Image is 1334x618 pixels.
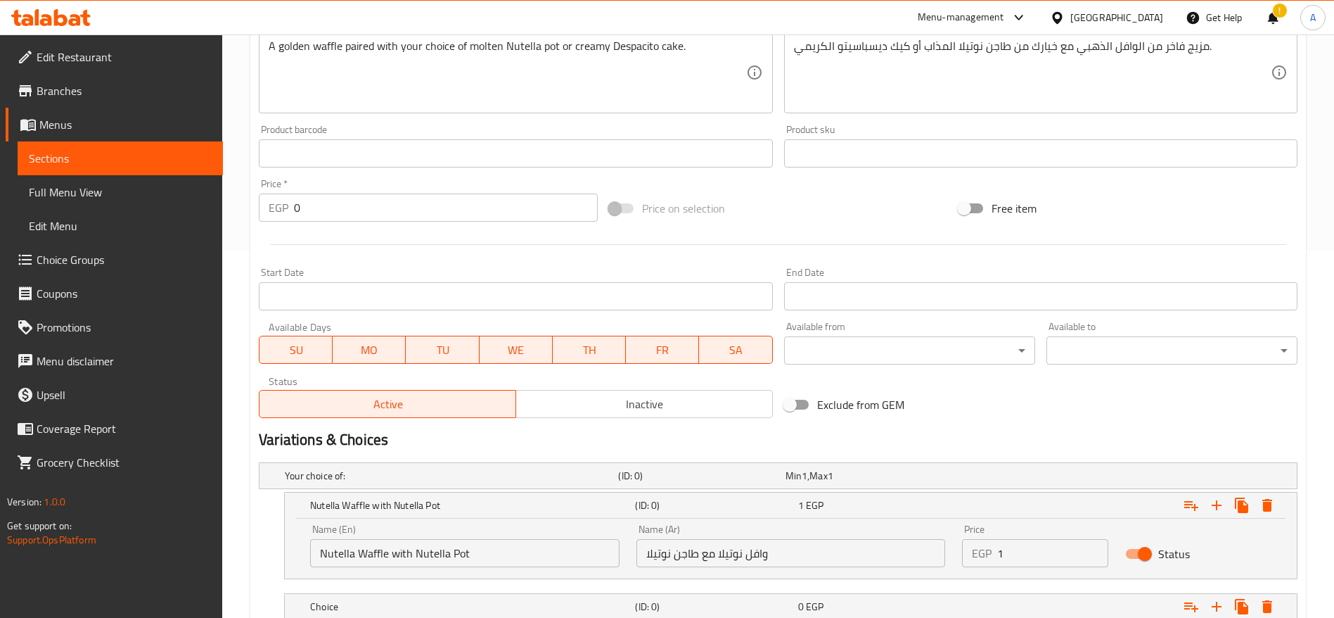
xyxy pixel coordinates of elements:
span: 1 [802,467,807,485]
span: 0 [798,598,804,616]
span: Edit Menu [29,217,212,234]
span: Price on selection [642,200,725,217]
span: Max [809,467,827,485]
span: MO [338,340,400,360]
button: Delete Nutella Waffle with Nutella Pot [1255,493,1280,518]
a: Full Menu View [18,175,223,209]
span: Inactive [522,394,767,415]
span: Edit Restaurant [37,49,212,65]
a: Edit Restaurant [6,40,223,74]
span: Promotions [37,319,212,336]
input: Enter name En [310,539,620,567]
span: Upsell [37,386,212,403]
span: Status [1158,546,1190,562]
span: Choice Groups [37,251,212,268]
p: EGP [972,545,992,562]
h5: (ID: 0) [635,498,792,512]
button: MO [333,336,406,364]
span: Menu disclaimer [37,353,212,370]
button: TH [553,336,626,364]
span: Active [265,394,511,415]
button: Add choice group [1179,493,1204,518]
h5: (ID: 0) [635,600,792,614]
span: TU [411,340,473,360]
div: [GEOGRAPHIC_DATA] [1070,10,1163,25]
span: Free item [992,200,1037,217]
span: Menus [39,116,212,133]
span: 1 [828,467,833,485]
p: EGP [269,199,288,216]
button: Add new choice [1204,493,1229,518]
h5: Your choice of: [285,469,613,483]
button: Active [259,390,516,418]
button: SA [699,336,772,364]
span: EGP [806,598,823,616]
span: Branches [37,82,212,99]
div: Menu-management [918,9,1004,26]
input: Please enter product barcode [259,139,772,168]
span: 1 [798,496,804,515]
input: Please enter price [294,194,598,222]
div: ​ [1046,336,1297,365]
div: ​ [784,336,1035,365]
h5: Choice [310,600,629,614]
span: 1.0.0 [44,493,65,511]
a: Grocery Checklist [6,446,223,479]
a: Promotions [6,310,223,344]
span: SA [705,340,767,360]
span: Grocery Checklist [37,454,212,471]
button: SU [259,336,333,364]
a: Coverage Report [6,412,223,446]
button: Inactive [515,390,773,418]
a: Edit Menu [18,209,223,243]
h2: Variations & Choices [259,429,1297,450]
div: Expand [285,493,1297,518]
button: TU [406,336,479,364]
a: Upsell [6,378,223,412]
h5: Nutella Waffle with Nutella Pot [310,498,629,512]
span: SU [265,340,327,360]
input: Please enter product sku [784,139,1297,168]
a: Sections [18,141,223,175]
span: Exclude from GEM [817,396,904,413]
span: Coupons [37,285,212,302]
span: Version: [7,493,41,511]
span: Full Menu View [29,184,212,201]
textarea: مزيج فاخر من الوافل الذهبي مع خيارك من طاجن نوتيلا المذاب أو كيك ديسباسيتو الكريمي. [794,39,1271,106]
span: Sections [29,150,212,167]
span: A [1310,10,1316,25]
button: WE [480,336,553,364]
span: FR [631,340,693,360]
span: TH [558,340,620,360]
span: WE [485,340,547,360]
h5: (ID: 0) [618,469,779,483]
span: Coverage Report [37,420,212,437]
a: Choice Groups [6,243,223,277]
span: Min [785,467,802,485]
span: Get support on: [7,517,72,535]
span: EGP [806,496,823,515]
div: Expand [259,463,1297,488]
div: , [785,469,947,483]
a: Menu disclaimer [6,344,223,378]
button: Clone new choice [1229,493,1255,518]
a: Support.OpsPlatform [7,531,96,549]
a: Coupons [6,277,223,310]
button: FR [626,336,699,364]
textarea: A golden waffle paired with your choice of molten Nutella pot or creamy Despacito cake. [269,39,745,106]
a: Menus [6,108,223,141]
a: Branches [6,74,223,108]
input: Enter name Ar [636,539,946,567]
input: Please enter price [997,539,1108,567]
